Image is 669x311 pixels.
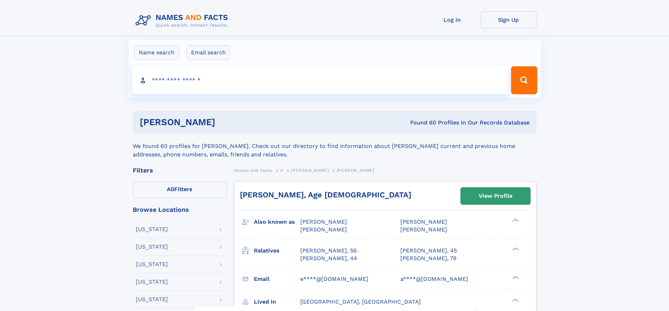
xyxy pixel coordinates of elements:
[280,166,283,175] a: A
[400,255,457,262] a: [PERSON_NAME], 79
[511,66,537,94] button: Search Button
[186,45,230,60] label: Email search
[254,296,300,308] h3: Lived in
[133,167,227,174] div: Filters
[300,247,357,255] a: [PERSON_NAME], 56
[134,45,179,60] label: Name search
[300,255,357,262] a: [PERSON_NAME], 44
[136,227,168,232] div: [US_STATE]
[254,273,300,285] h3: Email
[511,275,519,279] div: ❯
[133,134,537,159] div: We found 60 profiles for [PERSON_NAME]. Check out our directory to find information about [PERSON...
[400,218,447,225] span: [PERSON_NAME]
[337,168,374,173] span: [PERSON_NAME]
[479,188,512,204] div: View Profile
[511,218,519,223] div: ❯
[133,207,227,213] div: Browse Locations
[480,11,537,28] a: Sign Up
[234,166,273,175] a: Names and Facts
[132,66,508,94] input: search input
[140,118,313,127] h1: [PERSON_NAME]
[254,245,300,257] h3: Relatives
[400,247,457,255] a: [PERSON_NAME], 45
[291,166,329,175] a: [PERSON_NAME]
[511,298,519,302] div: ❯
[300,226,347,233] span: [PERSON_NAME]
[400,226,447,233] span: [PERSON_NAME]
[136,297,168,302] div: [US_STATE]
[136,244,168,250] div: [US_STATE]
[133,181,227,198] label: Filters
[291,168,329,173] span: [PERSON_NAME]
[240,190,411,199] a: [PERSON_NAME], Age [DEMOGRAPHIC_DATA]
[280,168,283,173] span: A
[313,119,530,127] div: Found 60 Profiles In Our Records Database
[424,11,480,28] a: Log In
[167,186,174,192] span: All
[254,216,300,228] h3: Also known as
[511,246,519,251] div: ❯
[136,262,168,267] div: [US_STATE]
[300,298,421,305] span: [GEOGRAPHIC_DATA], [GEOGRAPHIC_DATA]
[133,11,234,30] img: Logo Names and Facts
[300,218,347,225] span: [PERSON_NAME]
[461,188,530,204] a: View Profile
[136,279,168,285] div: [US_STATE]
